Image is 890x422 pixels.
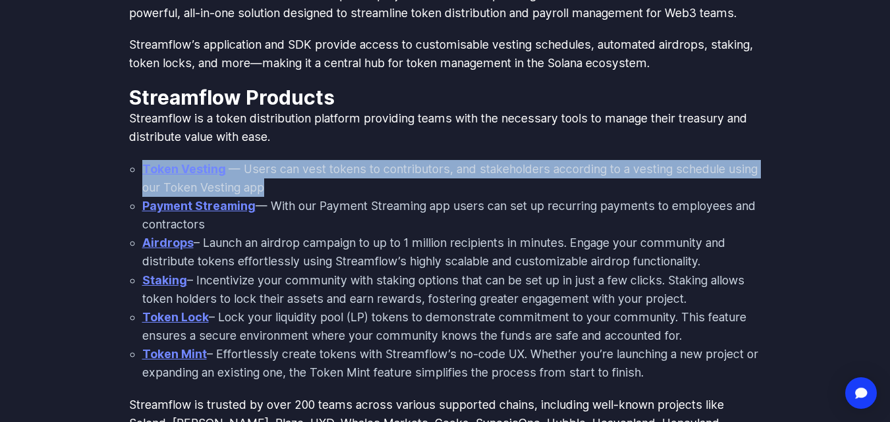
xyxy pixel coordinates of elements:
a: Token Mint [142,347,207,361]
p: Streamflow’s application and SDK provide access to customisable vesting schedules, automated aird... [129,36,762,72]
a: Token Vesting [142,162,226,176]
strong: Streamflow Products [129,86,335,109]
li: — Users can vest tokens to contributors, and stakeholders according to a vesting schedule using o... [142,160,762,197]
li: – Incentivize your community with staking options that can be set up in just a few clicks. Stakin... [142,271,762,308]
p: Streamflow is a token distribution platform providing teams with the necessary tools to manage th... [129,109,762,146]
li: – Lock your liquidity pool (LP) tokens to demonstrate commitment to your community. This feature ... [142,308,762,345]
a: Staking [142,273,187,287]
li: — With our Payment Streaming app users can set up recurring payments to employees and contractors [142,197,762,234]
div: Open Intercom Messenger [845,377,877,409]
li: – Effortlessly create tokens with Streamflow’s no-code UX. Whether you’re launching a new project... [142,345,762,382]
a: Airdrops [142,236,194,250]
a: Payment Streaming [142,199,256,213]
a: Token Lock [142,310,209,324]
li: – Launch an airdrop campaign to up to 1 million recipients in minutes. Engage your community and ... [142,234,762,271]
